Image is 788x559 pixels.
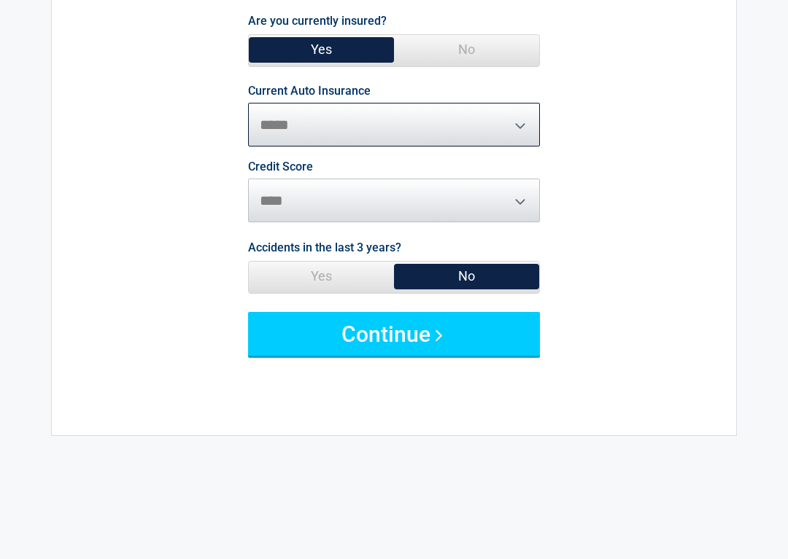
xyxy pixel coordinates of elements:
label: Accidents in the last 3 years? [248,238,401,258]
button: Continue [248,313,540,356]
span: Yes [249,262,394,292]
span: No [394,262,539,292]
label: Credit Score [248,162,313,173]
label: Current Auto Insurance [248,86,371,98]
span: Yes [249,36,394,65]
label: Are you currently insured? [248,12,387,31]
span: No [394,36,539,65]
